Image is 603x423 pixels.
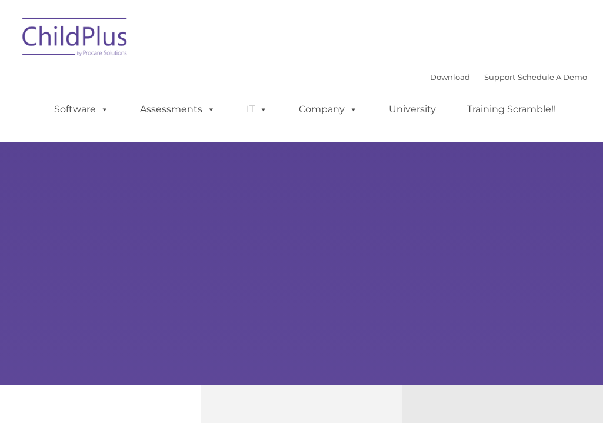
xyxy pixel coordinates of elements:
a: University [377,98,448,121]
a: Download [430,72,470,82]
a: Assessments [128,98,227,121]
a: Company [287,98,369,121]
img: ChildPlus by Procare Solutions [16,9,134,68]
a: Support [484,72,515,82]
a: Training Scramble!! [455,98,568,121]
font: | [430,72,587,82]
a: Schedule A Demo [518,72,587,82]
a: Software [42,98,121,121]
a: IT [235,98,279,121]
